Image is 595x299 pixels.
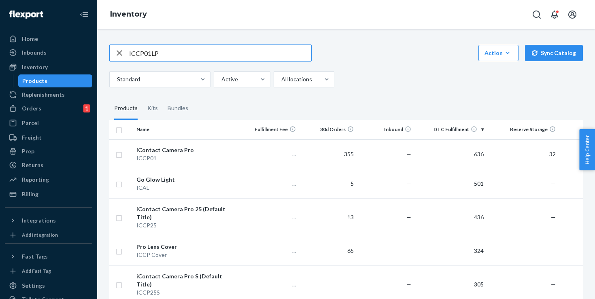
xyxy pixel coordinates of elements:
[5,230,92,240] a: Add Integration
[357,120,415,139] th: Inbound
[22,91,65,99] div: Replenishments
[136,205,238,221] div: iContact Camera Pro 25 (Default Title)
[22,282,45,290] div: Settings
[136,251,238,259] div: ICCP Cover
[136,184,238,192] div: ICAL
[5,250,92,263] button: Fast Tags
[5,88,92,101] a: Replenishments
[83,104,90,112] div: 1
[551,281,556,288] span: —
[414,169,487,198] td: 501
[5,102,92,115] a: Orders1
[406,214,411,221] span: —
[114,97,138,120] div: Products
[551,180,556,187] span: —
[5,214,92,227] button: Integrations
[564,6,580,23] button: Open account menu
[5,159,92,172] a: Returns
[22,77,47,85] div: Products
[5,173,92,186] a: Reporting
[245,247,296,255] p: ...
[22,134,42,142] div: Freight
[22,190,38,198] div: Billing
[299,198,357,236] td: 13
[136,146,238,154] div: iContact Camera Pro
[529,6,545,23] button: Open Search Box
[5,46,92,59] a: Inbounds
[9,11,43,19] img: Flexport logo
[546,6,563,23] button: Open notifications
[487,120,559,139] th: Reserve Storage
[299,120,357,139] th: 30d Orders
[478,45,518,61] button: Action
[22,63,48,71] div: Inventory
[136,221,238,229] div: ICCP25
[484,49,512,57] div: Action
[551,247,556,254] span: —
[136,154,238,162] div: ICCP01
[22,161,43,169] div: Returns
[487,139,559,169] td: 32
[579,129,595,170] button: Help Center
[406,151,411,157] span: —
[22,231,58,238] div: Add Integration
[168,97,188,120] div: Bundles
[5,188,92,201] a: Billing
[245,280,296,288] p: ...
[147,97,158,120] div: Kits
[406,247,411,254] span: —
[5,145,92,158] a: Prep
[5,131,92,144] a: Freight
[136,272,238,288] div: iContact Camera Pro S (Default Title)
[5,117,92,129] a: Parcel
[76,6,92,23] button: Close Navigation
[22,252,48,261] div: Fast Tags
[414,198,487,236] td: 436
[5,279,92,292] a: Settings
[280,75,281,83] input: All locations
[242,120,300,139] th: Fulfillment Fee
[104,3,153,26] ol: breadcrumbs
[18,74,93,87] a: Products
[414,139,487,169] td: 636
[133,120,241,139] th: Name
[245,213,296,221] p: ...
[22,216,56,225] div: Integrations
[22,35,38,43] div: Home
[116,75,117,83] input: Standard
[414,120,487,139] th: DTC Fulfillment
[136,243,238,251] div: Pro Lens Cover
[5,61,92,74] a: Inventory
[551,214,556,221] span: —
[245,150,296,158] p: ...
[22,104,41,112] div: Orders
[245,180,296,188] p: ...
[5,266,92,276] a: Add Fast Tag
[5,32,92,45] a: Home
[22,119,39,127] div: Parcel
[22,147,34,155] div: Prep
[414,236,487,265] td: 324
[525,45,583,61] button: Sync Catalog
[406,281,411,288] span: —
[406,180,411,187] span: —
[136,288,238,297] div: ICCP25S
[22,267,51,274] div: Add Fast Tag
[22,176,49,184] div: Reporting
[110,10,147,19] a: Inventory
[129,45,311,61] input: Search inventory by name or sku
[22,49,47,57] div: Inbounds
[299,139,357,169] td: 355
[299,169,357,198] td: 5
[136,176,238,184] div: Go Glow Light
[221,75,221,83] input: Active
[299,236,357,265] td: 65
